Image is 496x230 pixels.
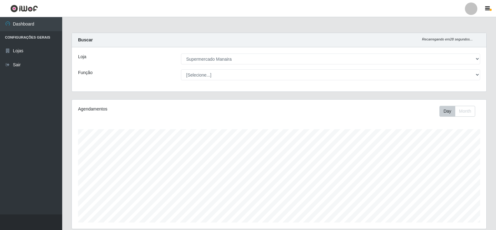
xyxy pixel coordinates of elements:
[78,54,86,60] label: Loja
[439,106,480,117] div: Toolbar with button groups
[78,69,93,76] label: Função
[78,37,93,42] strong: Buscar
[78,106,240,112] div: Agendamentos
[422,37,473,41] i: Recarregando em 28 segundos...
[455,106,475,117] button: Month
[439,106,455,117] button: Day
[439,106,475,117] div: First group
[10,5,38,12] img: CoreUI Logo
